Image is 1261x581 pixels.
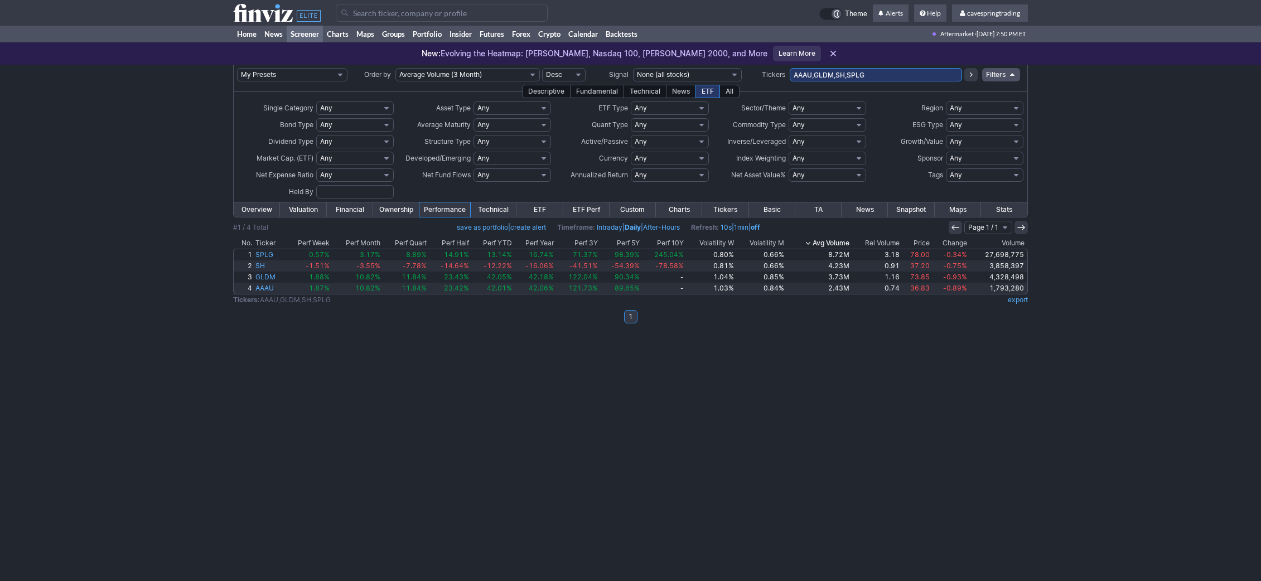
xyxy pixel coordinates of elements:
[685,260,736,272] a: 0.81%
[471,272,514,283] a: 42.05%
[969,238,1028,249] th: Volume
[931,249,968,260] a: -0.34%
[967,9,1020,17] span: cavespringtrading
[935,202,981,217] a: Maps
[487,284,512,292] span: 42.01%
[285,260,332,272] a: -1.51%
[403,262,427,270] span: -7.78%
[733,120,786,129] span: Commodity Type
[851,249,901,260] a: 3.18
[233,296,260,304] b: Tickers:
[931,272,968,283] a: -0.93%
[555,283,599,294] a: 121.73%
[685,238,736,249] th: Volatility W
[382,272,429,283] a: 11.84%
[422,48,767,59] p: Evolving the Heatmap: [PERSON_NAME], Nasdaq 100, [PERSON_NAME] 2000, and More
[568,273,598,281] span: 122.04%
[422,171,471,179] span: Net Fund Flows
[842,202,888,217] a: News
[510,223,546,231] a: create alert
[931,283,968,294] a: -0.89%
[762,70,785,79] span: Tickers
[695,85,720,98] div: ETF
[571,171,628,179] span: Annualized Return
[327,202,373,217] a: Financial
[573,250,598,259] span: 71.37%
[643,223,680,231] a: After-Hours
[289,187,313,196] span: Held By
[741,104,786,112] span: Sector/Theme
[1008,296,1028,304] a: export
[260,26,287,42] a: News
[731,171,786,179] span: Net Asset Value%
[402,284,427,292] span: 11.84%
[969,260,1027,272] a: 3,858,397
[641,260,685,272] a: -78.58%
[624,85,666,98] div: Technical
[615,284,640,292] span: 89.65%
[641,238,685,249] th: Perf 10Y
[428,238,471,249] th: Perf Half
[751,223,760,231] a: off
[514,249,556,260] a: 16.74%
[355,284,380,292] span: 10.82%
[487,273,512,281] span: 42.05%
[254,283,285,294] a: AAAU
[309,273,330,281] span: 1.88%
[555,238,599,249] th: Perf 3Y
[819,8,867,20] a: Theme
[471,283,514,294] a: 42.01%
[436,104,471,112] span: Asset Type
[323,26,352,42] a: Charts
[382,260,429,272] a: -7.78%
[409,26,446,42] a: Portfolio
[514,260,556,272] a: -16.06%
[921,104,943,112] span: Region
[382,283,429,294] a: 11.84%
[514,283,556,294] a: 42.06%
[969,249,1027,260] a: 27,698,775
[355,273,380,281] span: 10.82%
[514,272,556,283] a: 42.18%
[254,272,285,283] a: GLDM
[786,238,851,249] th: Avg Volume
[446,26,476,42] a: Insider
[656,202,702,217] a: Charts
[641,283,685,294] a: -
[522,85,571,98] div: Descriptive
[727,137,786,146] span: Inverse/Leveraged
[557,222,680,233] span: | |
[721,223,732,231] a: 10s
[422,49,441,58] span: New:
[364,70,391,79] span: Order by
[470,202,516,217] a: Technical
[873,4,909,22] a: Alerts
[888,202,934,217] a: Snapshot
[702,202,748,217] a: Tickers
[786,260,851,272] a: 4.23M
[254,260,285,272] a: SH
[901,260,931,272] a: 37.20
[600,272,642,283] a: 90.34%
[901,283,931,294] a: 36.83
[476,26,508,42] a: Futures
[691,223,719,231] b: Refresh:
[691,222,760,233] span: | |
[982,68,1020,81] a: Filters
[428,249,471,260] a: 14.91%
[280,120,313,129] span: Bond Type
[285,283,332,294] a: 1.87%
[851,238,901,249] th: Rel Volume
[285,272,332,283] a: 1.88%
[786,272,851,283] a: 3.73M
[624,310,637,323] a: 1
[611,262,640,270] span: -54.39%
[285,238,332,249] th: Perf Week
[471,249,514,260] a: 13.14%
[557,223,595,231] b: Timeframe:
[428,283,471,294] a: 23.42%
[444,250,469,259] span: 14.91%
[234,260,254,272] a: 2
[263,104,313,112] span: Single Category
[597,223,622,231] a: Intraday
